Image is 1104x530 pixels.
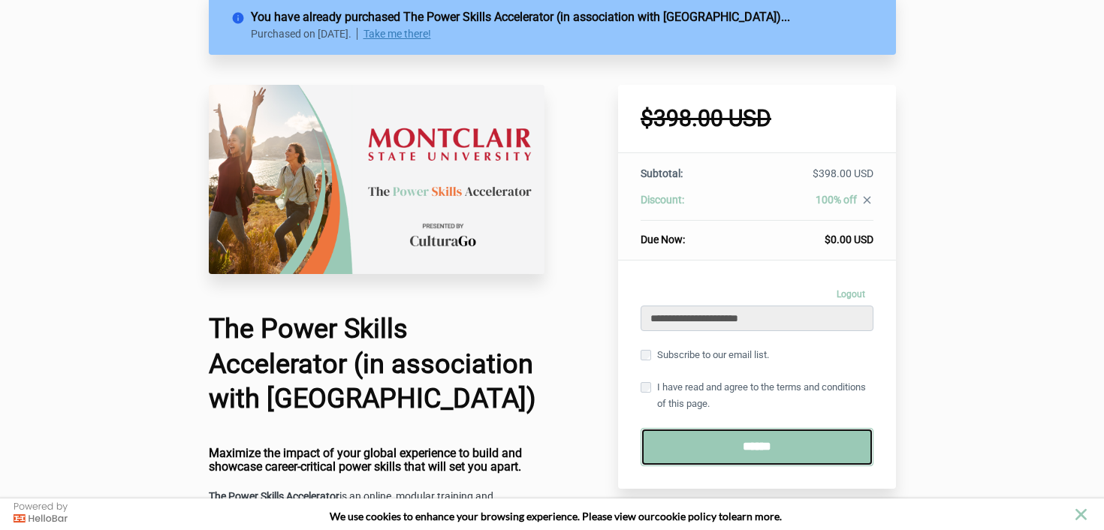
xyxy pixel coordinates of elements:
[209,447,545,473] h4: Maximize the impact of your global experience to build and showcase career-critical power skills ...
[231,8,251,22] i: info
[330,510,655,522] span: We use cookies to enhance your browsing experience. Please view our
[641,107,873,130] h1: $398.00 USD
[825,233,873,245] span: $0.00 USD
[1072,505,1090,524] button: close
[209,312,545,417] h1: The Power Skills Accelerator (in association with [GEOGRAPHIC_DATA])
[641,192,738,221] th: Discount:
[857,194,873,210] a: close
[209,490,339,502] strong: The Power Skills Accelerator
[641,382,651,393] input: I have read and agree to the terms and conditions of this page.
[738,166,873,192] td: $398.00 USD
[641,167,683,179] span: Subtotal:
[861,194,873,206] i: close
[728,510,782,522] span: learn more.
[363,28,431,40] a: Take me there!
[816,194,857,206] span: 100% off
[251,8,873,26] h2: You have already purchased The Power Skills Accelerator (in association with [GEOGRAPHIC_DATA])...
[828,283,873,306] a: Logout
[641,379,873,412] label: I have read and agree to the terms and conditions of this page.
[209,85,545,274] img: 22c75da-26a4-67b4-fa6d-d7146dedb322_Montclair.png
[641,347,769,363] label: Subscribe to our email list.
[719,510,728,522] strong: to
[655,510,716,522] a: cookie policy
[641,221,738,248] th: Due Now:
[641,350,651,360] input: Subscribe to our email list.
[251,28,358,40] p: Purchased on [DATE].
